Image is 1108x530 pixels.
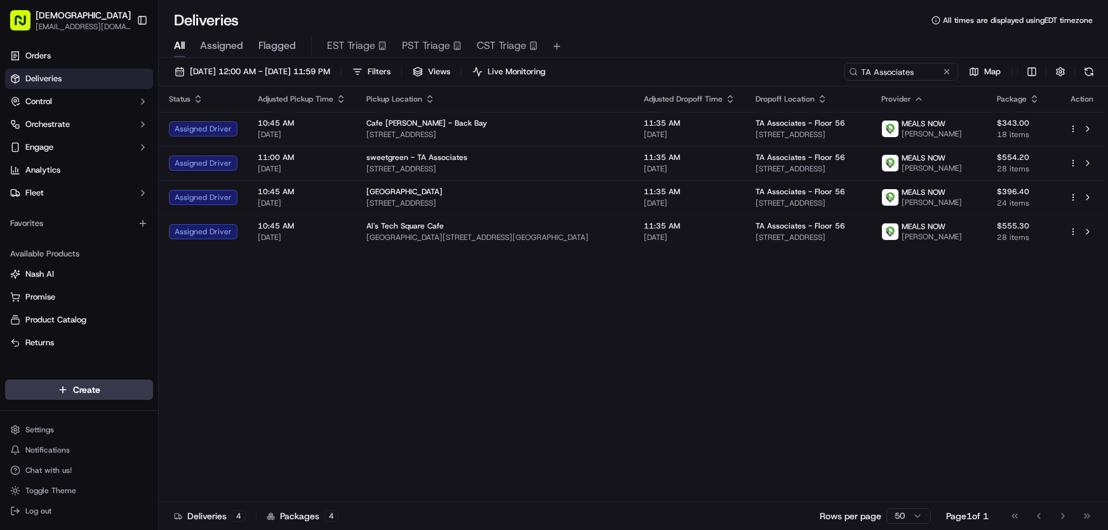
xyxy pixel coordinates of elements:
span: MEALS NOW [902,187,945,197]
span: Nash AI [25,268,54,280]
button: Map [963,63,1006,81]
span: [GEOGRAPHIC_DATA] [366,187,443,197]
span: Cafe [PERSON_NAME] - Back Bay [366,118,487,128]
span: [PERSON_NAME] [902,197,962,208]
span: [DATE] [258,164,346,174]
a: Deliveries [5,69,153,89]
span: Log out [25,506,51,516]
span: [DATE] [644,232,735,242]
span: 10:45 AM [258,187,346,197]
button: [DATE] 12:00 AM - [DATE] 11:59 PM [169,63,336,81]
span: Product Catalog [25,314,86,326]
span: 11:35 AM [644,118,735,128]
span: [DATE] [258,232,346,242]
button: Chat with us! [5,461,153,479]
span: Deliveries [25,73,62,84]
span: Promise [25,291,55,303]
button: Promise [5,287,153,307]
button: Live Monitoring [467,63,551,81]
button: Engage [5,137,153,157]
span: Live Monitoring [488,66,545,77]
span: PST Triage [402,38,450,53]
span: [DATE] [644,164,735,174]
span: [STREET_ADDRESS] [756,129,861,140]
span: Adjusted Dropoff Time [644,94,723,104]
span: $396.40 [997,187,1048,197]
span: [STREET_ADDRESS] [366,129,624,140]
button: [DEMOGRAPHIC_DATA][EMAIL_ADDRESS][DOMAIN_NAME] [5,5,131,36]
a: Nash AI [10,268,148,280]
button: Views [407,63,456,81]
span: Orders [25,50,51,62]
span: Views [428,66,450,77]
p: Rows per page [820,510,881,522]
span: 28 items [997,164,1048,174]
button: Nash AI [5,264,153,284]
span: [GEOGRAPHIC_DATA][STREET_ADDRESS][GEOGRAPHIC_DATA] [366,232,624,242]
span: All times are displayed using EDT timezone [943,15,1093,25]
span: [DATE] [258,129,346,140]
span: EST Triage [327,38,375,53]
span: [STREET_ADDRESS] [756,232,861,242]
span: $554.20 [997,152,1048,162]
span: $555.30 [997,221,1048,231]
span: Toggle Theme [25,486,76,496]
button: Fleet [5,183,153,203]
span: [STREET_ADDRESS] [366,198,624,208]
span: TA Associates - Floor 56 [756,187,845,197]
span: [DATE] [644,198,735,208]
span: Notifications [25,445,70,455]
span: 11:35 AM [644,221,735,231]
span: TA Associates - Floor 56 [756,221,845,231]
span: MEALS NOW [902,222,945,232]
button: Product Catalog [5,310,153,330]
button: Orchestrate [5,114,153,135]
span: Fleet [25,187,44,199]
img: melas_now_logo.png [882,223,898,240]
button: Filters [347,63,396,81]
a: Orders [5,46,153,66]
span: Flagged [258,38,296,53]
span: [STREET_ADDRESS] [366,164,624,174]
button: Toggle Theme [5,482,153,500]
span: Dropoff Location [756,94,815,104]
a: Returns [10,337,148,348]
span: Al's Tech Square Cafe [366,221,444,231]
span: Chat with us! [25,465,72,475]
button: Control [5,91,153,112]
span: [STREET_ADDRESS] [756,164,861,174]
span: [PERSON_NAME] [902,163,962,173]
div: 4 [232,510,246,522]
span: Map [984,66,1001,77]
button: Refresh [1080,63,1098,81]
span: [PERSON_NAME] [902,129,962,139]
span: Returns [25,337,54,348]
button: Notifications [5,441,153,459]
span: 11:35 AM [644,152,735,162]
span: [DATE] [644,129,735,140]
span: [PERSON_NAME] [902,232,962,242]
a: Analytics [5,160,153,180]
input: Type to search [844,63,958,81]
div: Page 1 of 1 [946,510,989,522]
button: Create [5,380,153,400]
span: 28 items [997,232,1048,242]
a: Promise [10,291,148,303]
img: melas_now_logo.png [882,155,898,171]
span: Provider [881,94,911,104]
span: MEALS NOW [902,119,945,129]
div: Available Products [5,244,153,264]
div: Action [1069,94,1095,104]
span: Analytics [25,164,60,176]
span: 11:35 AM [644,187,735,197]
span: Package [997,94,1027,104]
div: Packages [267,510,338,522]
span: Engage [25,142,53,153]
span: Control [25,96,52,107]
span: [DATE] [258,198,346,208]
span: 10:45 AM [258,221,346,231]
span: CST Triage [477,38,526,53]
span: 18 items [997,129,1048,140]
div: 4 [324,510,338,522]
span: [DATE] 12:00 AM - [DATE] 11:59 PM [190,66,330,77]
